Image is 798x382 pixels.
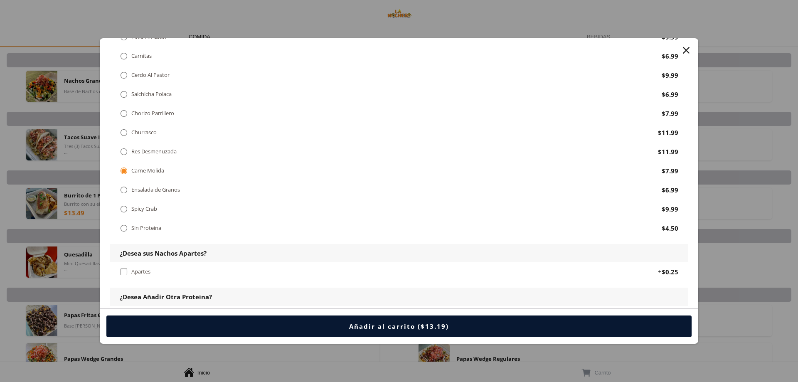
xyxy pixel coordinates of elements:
div: ¿Desea sus Nachos Apartes? [120,249,207,257]
div: Sin Proteína [131,224,161,232]
div: $11.99 [658,128,678,137]
div:  [120,147,128,156]
div:  [120,166,128,175]
div:  [120,71,128,80]
div: $6.99 [662,186,678,194]
div:  [120,205,128,214]
div: $9.99 [662,71,678,79]
div: Añadir al carrito ($13.19) [349,322,449,330]
div:  [120,267,128,276]
div: Res Desmenuzada [131,148,177,155]
div: ¿Desea Añadir Otra Proteína? [120,293,212,301]
button: Añadir al carrito ($13.19) [106,315,692,337]
div:  [120,128,128,137]
div:  [120,90,128,99]
div: Chorizo Parrillero [131,110,174,117]
div: $4.50 [662,224,678,232]
div: $6.99 [662,52,678,60]
div: Salchicha Polaca [131,91,172,98]
div: + [658,267,662,276]
div: $7.99 [662,167,678,175]
div: $11.99 [658,148,678,156]
div: $0.25 [662,268,678,276]
div: $7.99 [662,109,678,118]
div: Churrasco [131,129,157,136]
div:  [120,185,128,195]
div: Apartes [131,268,150,275]
div: Carnitas [131,52,152,59]
div: Spicy Crab [131,205,157,212]
button:  [680,44,692,56]
div: Carne Molida [131,167,164,174]
div:  [120,52,128,61]
div:  [120,109,128,118]
div:  [120,224,128,233]
div: Cerdo Al Pastor [131,71,170,79]
div: $9.99 [662,205,678,213]
div: Ensalada de Granos [131,186,180,193]
div: $6.99 [662,90,678,99]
